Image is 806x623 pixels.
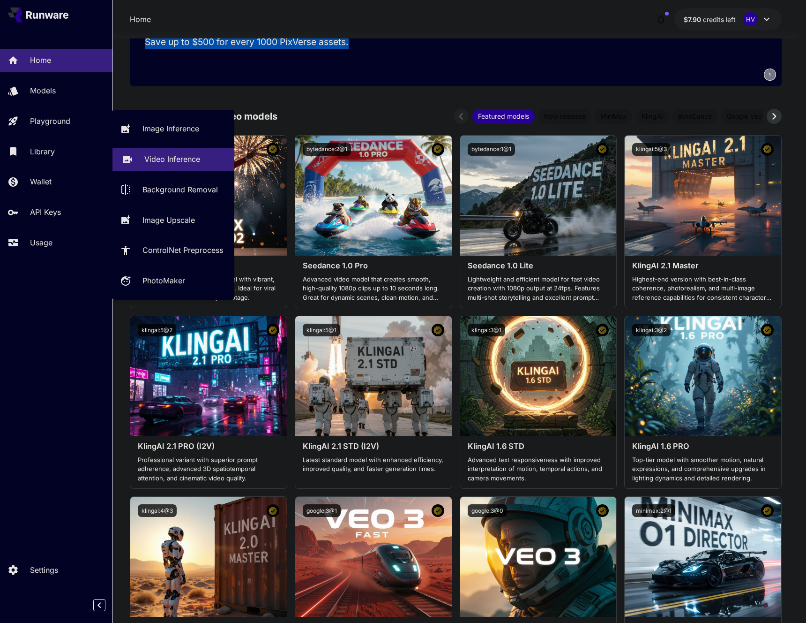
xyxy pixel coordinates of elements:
[30,206,61,218] p: API Keys
[625,316,781,436] img: alt
[138,442,279,451] h3: KlingAI 2.1 PRO (I2V)
[636,111,669,121] span: KlingAI
[142,244,223,256] p: ControlNet Preprocess
[684,15,703,23] span: $7.90
[130,109,277,123] p: Test drive the best video models
[130,14,151,25] p: Home
[295,497,452,617] img: alt
[303,324,340,336] button: klingai:5@1
[142,275,185,286] p: PhotoMaker
[672,111,717,121] span: ByteDance
[112,178,234,201] a: Background Removal
[674,8,782,30] button: $7.89984
[761,324,774,336] button: Certified Model – Vetted for best performance and includes a commercial license.
[142,184,218,195] p: Background Removal
[468,261,609,270] h3: Seedance 1.0 Lite
[538,111,591,121] span: New releases
[303,456,444,474] p: Latest standard model with enhanced efficiency, improved quality, and faster generation times.
[472,111,535,121] span: Featured models
[460,136,617,256] img: alt
[145,35,363,49] p: Save up to $500 for every 1000 PixVerse assets.
[468,504,507,517] button: google:3@0
[432,143,444,156] button: Certified Model – Vetted for best performance and includes a commercial license.
[138,456,279,483] p: Professional variant with superior prompt adherence, advanced 3D spatiotemporal attention, and ci...
[625,136,781,256] img: alt
[30,237,52,248] p: Usage
[295,136,452,256] img: alt
[468,442,609,451] h3: KlingAI 1.6 STD
[632,275,774,303] p: Highest-end version with best-in-class coherence, photorealism, and multi-image reference capabil...
[703,15,736,23] span: credits left
[267,504,279,517] button: Certified Model – Vetted for best performance and includes a commercial license.
[460,316,617,436] img: alt
[303,261,444,270] h3: Seedance 1.0 Pro
[30,54,51,66] p: Home
[138,504,177,517] button: klingai:4@3
[295,316,452,436] img: alt
[460,497,617,617] img: alt
[761,143,774,156] button: Certified Model – Vetted for best performance and includes a commercial license.
[632,504,675,517] button: minimax:2@1
[112,148,234,171] a: Video Inference
[30,146,55,157] p: Library
[769,71,771,78] span: 1
[144,153,200,165] p: Video Inference
[138,324,176,336] button: klingai:5@2
[721,111,768,121] span: Google Veo
[30,115,70,127] p: Playground
[112,239,234,262] a: ControlNet Preprocess
[596,324,609,336] button: Certified Model – Vetted for best performance and includes a commercial license.
[303,143,351,156] button: bytedance:2@1
[596,504,609,517] button: Certified Model – Vetted for best performance and includes a commercial license.
[303,504,341,517] button: google:3@1
[468,324,505,336] button: klingai:3@1
[595,111,632,121] span: MiniMax
[468,456,609,483] p: Advanced text responsiveness with improved interpretation of motion, temporal actions, and camera...
[303,275,444,303] p: Advanced video model that creates smooth, high-quality 1080p clips up to 10 seconds long. Great f...
[432,324,444,336] button: Certified Model – Vetted for best performance and includes a commercial license.
[432,504,444,517] button: Certified Model – Vetted for best performance and includes a commercial license.
[625,497,781,617] img: alt
[632,456,774,483] p: Top-tier model with smoother motion, natural expressions, and comprehensive upgrades in lighting ...
[684,15,736,24] div: $7.89984
[142,123,199,134] p: Image Inference
[142,214,195,226] p: Image Upscale
[267,143,279,156] button: Certified Model – Vetted for best performance and includes a commercial license.
[130,316,287,436] img: alt
[596,143,609,156] button: Certified Model – Vetted for best performance and includes a commercial license.
[93,599,105,611] button: Collapse sidebar
[130,497,287,617] img: alt
[632,143,671,156] button: klingai:5@3
[30,85,56,96] p: Models
[112,269,234,292] a: PhotoMaker
[112,208,234,231] a: Image Upscale
[130,14,151,25] nav: breadcrumb
[30,176,52,187] p: Wallet
[267,324,279,336] button: Certified Model – Vetted for best performance and includes a commercial license.
[632,442,774,451] h3: KlingAI 1.6 PRO
[743,12,757,26] div: HV
[100,597,112,614] div: Collapse sidebar
[632,324,671,336] button: klingai:3@2
[761,504,774,517] button: Certified Model – Vetted for best performance and includes a commercial license.
[30,564,58,576] p: Settings
[303,442,444,451] h3: KlingAI 2.1 STD (I2V)
[112,117,234,140] a: Image Inference
[632,261,774,270] h3: KlingAI 2.1 Master
[468,143,515,156] button: bytedance:1@1
[468,275,609,303] p: Lightweight and efficient model for fast video creation with 1080p output at 24fps. Features mult...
